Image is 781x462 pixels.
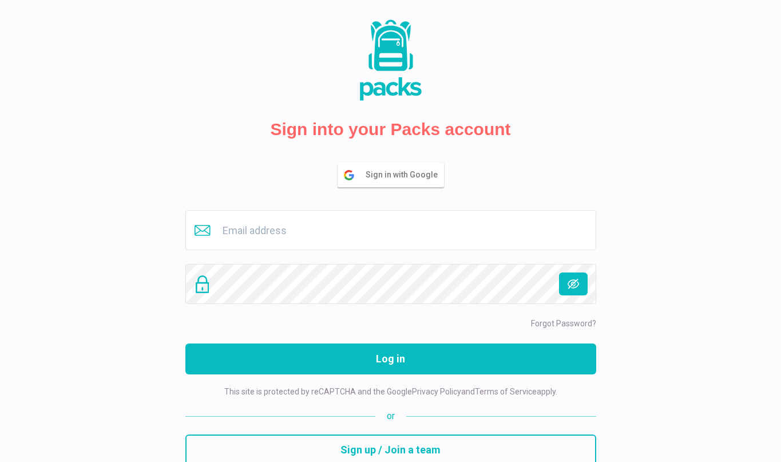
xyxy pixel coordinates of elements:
a: Privacy Policy [412,387,461,396]
span: Sign in with Google [366,163,443,187]
button: Log in [185,343,596,374]
img: Packs Logo [334,17,448,103]
p: This site is protected by reCAPTCHA and the Google and apply. [224,386,557,398]
h2: Sign into your Packs account [270,119,510,140]
a: Terms of Service [475,387,537,396]
button: Sign in with Google [338,163,444,187]
a: Forgot Password? [531,319,596,328]
input: Email address [185,210,596,250]
span: or [375,409,406,423]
